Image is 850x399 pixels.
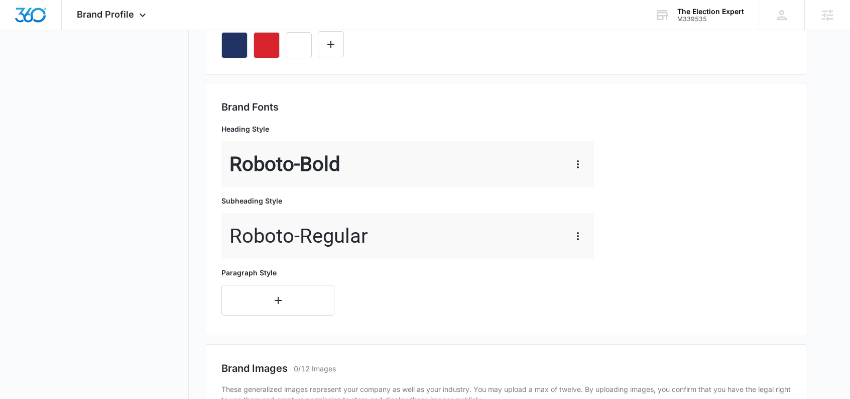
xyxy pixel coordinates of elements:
[221,195,594,206] p: Subheading Style
[294,363,336,374] p: 0/12 Images
[286,32,312,58] button: Remove
[677,16,744,23] div: account id
[77,9,134,20] span: Brand Profile
[221,124,594,134] p: Heading Style
[221,32,248,58] button: Remove
[254,32,280,58] button: Remove
[221,99,791,115] h2: Brand Fonts
[221,267,334,278] p: Paragraph Style
[229,221,368,251] p: Roboto - Regular
[229,149,340,179] p: Roboto - Bold
[318,31,344,57] button: Edit Color
[677,8,744,16] div: account name
[221,361,288,376] h2: Brand Images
